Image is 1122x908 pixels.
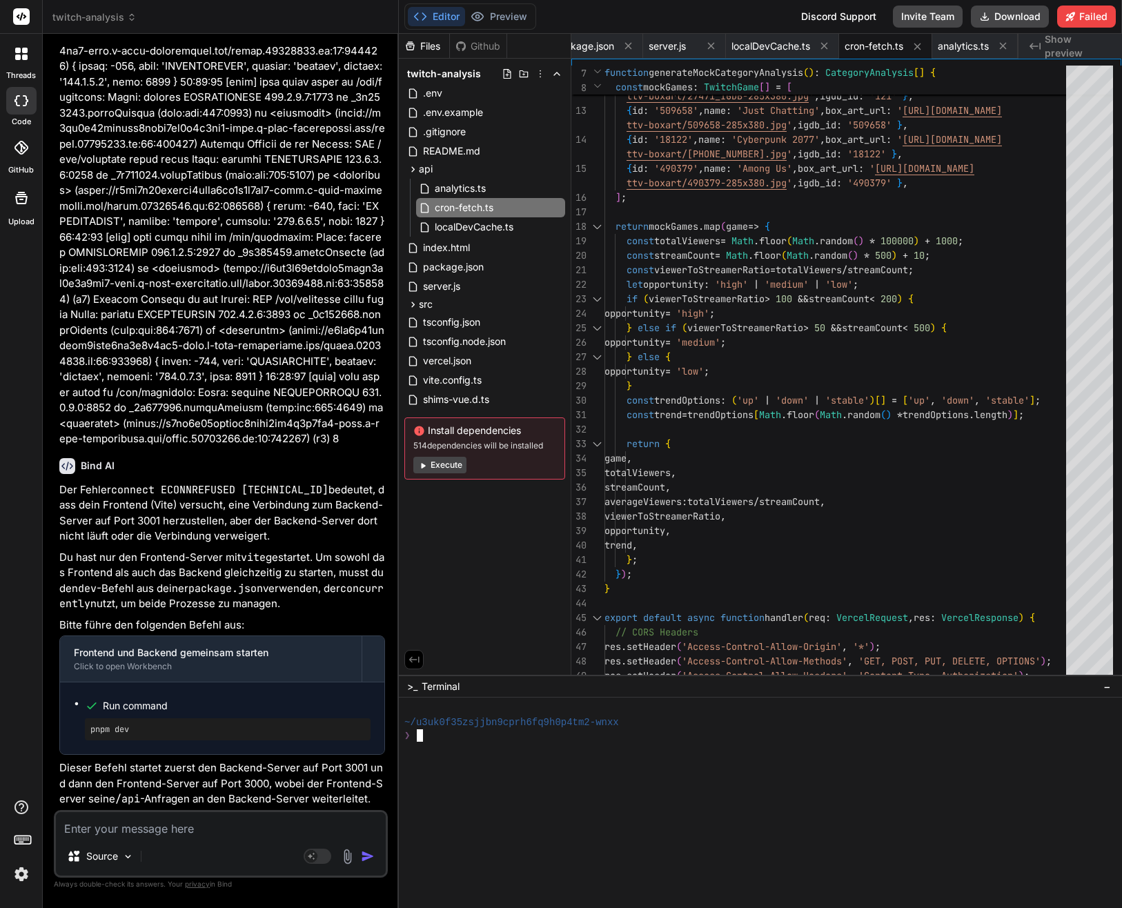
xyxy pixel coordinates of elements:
[604,66,649,79] span: function
[665,365,671,377] span: =
[10,862,33,886] img: settings
[759,408,781,421] span: Math
[836,119,842,131] span: :
[974,394,980,406] span: ,
[886,104,892,117] span: :
[969,408,974,421] span: .
[407,67,481,81] span: twitch-analysis
[627,264,654,276] span: const
[627,162,632,175] span: {
[571,132,587,147] div: 14
[627,351,632,363] span: }
[825,278,853,290] span: 'low'
[886,133,892,146] span: :
[908,394,930,406] span: 'up'
[704,365,709,377] span: ;
[693,133,698,146] span: ,
[339,849,355,865] img: attachment
[698,220,704,233] span: .
[836,177,842,189] span: :
[1101,675,1114,698] button: −
[726,162,731,175] span: :
[571,277,587,292] div: 22
[709,307,715,319] span: ;
[814,408,820,421] span: (
[930,394,936,406] span: ,
[754,235,759,247] span: .
[715,278,748,290] span: 'high'
[754,249,781,261] span: floor
[754,278,759,290] span: |
[809,66,814,79] span: )
[726,220,748,233] span: game
[571,379,587,393] div: 29
[798,162,858,175] span: box_art_url
[665,351,671,363] span: {
[792,148,798,160] span: ,
[875,162,974,175] span: [URL][DOMAIN_NAME]
[765,220,770,233] span: {
[897,148,903,160] span: ,
[643,104,649,117] span: :
[450,39,506,53] div: Github
[616,220,649,233] span: return
[654,249,715,261] span: streamCount
[627,119,787,131] span: ttv-boxart/509658-285x380.jpg
[919,66,925,79] span: ]
[875,394,880,406] span: [
[731,133,820,146] span: 'Cyberpunk 2077'
[925,249,930,261] span: ;
[704,104,726,117] span: name
[698,162,704,175] span: ,
[654,162,698,175] span: '490379'
[632,104,643,117] span: id
[399,39,449,53] div: Files
[638,351,660,363] span: else
[571,335,587,350] div: 26
[571,364,587,379] div: 28
[903,408,969,421] span: trendOptions
[1103,680,1111,693] span: −
[627,408,654,421] span: const
[632,162,643,175] span: id
[897,293,903,305] span: )
[588,292,606,306] div: Click to collapse the range.
[798,148,836,160] span: igdb_id
[571,103,587,118] div: 13
[803,322,809,334] span: >
[770,264,776,276] span: =
[765,81,770,93] span: ]
[704,220,720,233] span: map
[847,408,880,421] span: random
[720,220,726,233] span: (
[930,66,936,79] span: {
[831,322,842,334] span: &&
[971,6,1049,28] button: Download
[654,235,720,247] span: totalViewers
[903,133,1002,146] span: [URL][DOMAIN_NAME]
[643,133,649,146] span: :
[880,235,914,247] span: 100000
[654,104,698,117] span: '509658'
[616,191,621,204] span: ]
[858,162,864,175] span: :
[820,104,825,117] span: ,
[748,220,759,233] span: =>
[422,104,484,121] span: .env.example
[792,177,798,189] span: ,
[930,322,936,334] span: )
[914,322,930,334] span: 500
[798,119,836,131] span: igdb_id
[665,322,676,334] span: if
[936,235,958,247] span: 1000
[571,393,587,408] div: 30
[792,119,798,131] span: ,
[731,39,810,53] span: localDevCache.ts
[726,249,748,261] span: Math
[433,180,487,197] span: analytics.ts
[914,235,919,247] span: )
[571,234,587,248] div: 19
[847,119,892,131] span: '509658'
[604,307,665,319] span: opportunity
[720,394,726,406] span: :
